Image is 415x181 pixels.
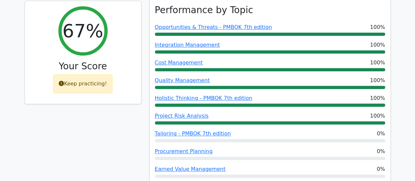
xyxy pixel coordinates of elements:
[155,166,226,172] a: Earned Value Management
[370,77,385,84] span: 100%
[377,147,385,155] span: 0%
[377,165,385,173] span: 0%
[370,94,385,102] span: 100%
[155,59,203,66] a: Cost Management
[155,148,213,154] a: Procurement Planning
[155,77,210,83] a: Quality Management
[377,130,385,138] span: 0%
[370,59,385,67] span: 100%
[370,112,385,120] span: 100%
[155,42,220,48] a: Integration Management
[370,23,385,31] span: 100%
[155,95,252,101] a: Holistic Thinking - PMBOK 7th edition
[53,74,113,93] div: Keep practicing!
[155,113,209,119] a: Project Risk Analysis
[370,41,385,49] span: 100%
[155,130,231,137] a: Tailoring - PMBOK 7th edition
[62,20,103,42] h2: 67%
[155,24,272,30] a: Opportunities & Threats - PMBOK 7th edition
[155,5,253,16] h3: Performance by Topic
[30,61,136,72] h3: Your Score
